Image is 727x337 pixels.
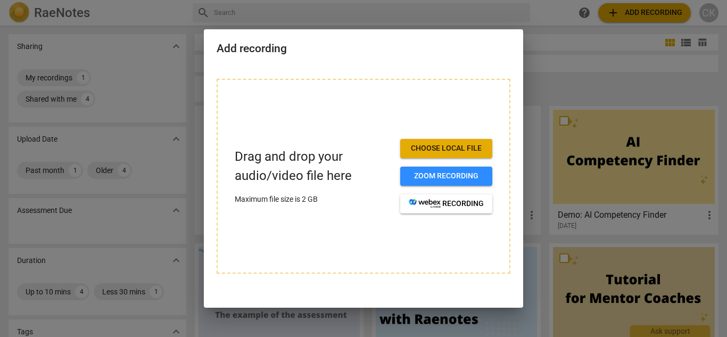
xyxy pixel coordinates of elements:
[235,194,392,205] p: Maximum file size is 2 GB
[409,171,484,182] span: Zoom recording
[217,42,510,55] h2: Add recording
[400,167,492,186] button: Zoom recording
[409,143,484,154] span: Choose local file
[400,139,492,158] button: Choose local file
[409,199,484,209] span: recording
[400,194,492,213] button: recording
[235,147,392,185] p: Drag and drop your audio/video file here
